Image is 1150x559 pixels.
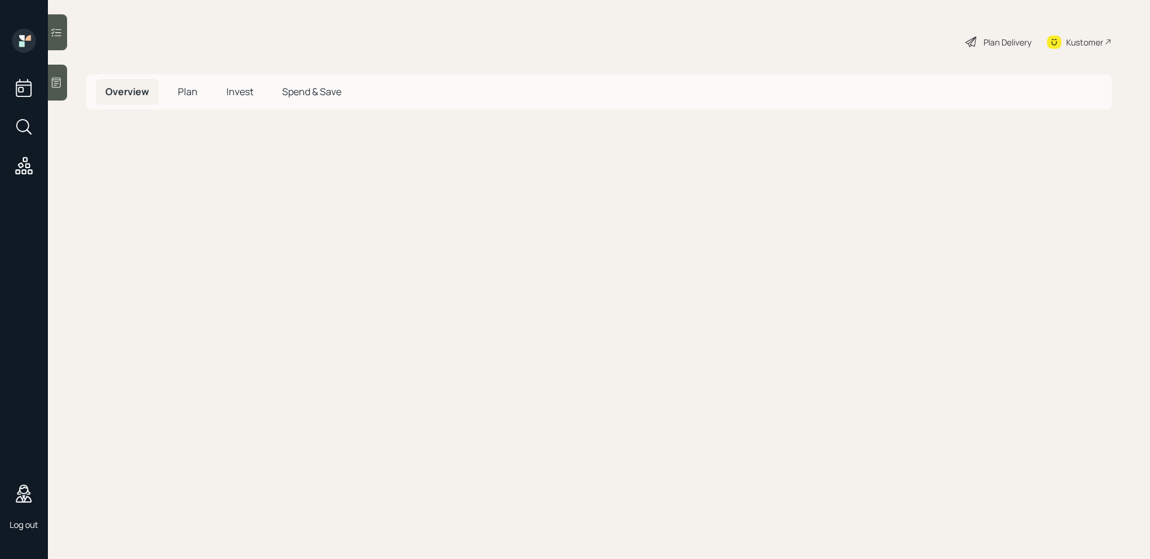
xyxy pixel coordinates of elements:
[105,85,149,98] span: Overview
[178,85,198,98] span: Plan
[983,36,1031,48] div: Plan Delivery
[1066,36,1103,48] div: Kustomer
[10,519,38,530] div: Log out
[226,85,253,98] span: Invest
[282,85,341,98] span: Spend & Save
